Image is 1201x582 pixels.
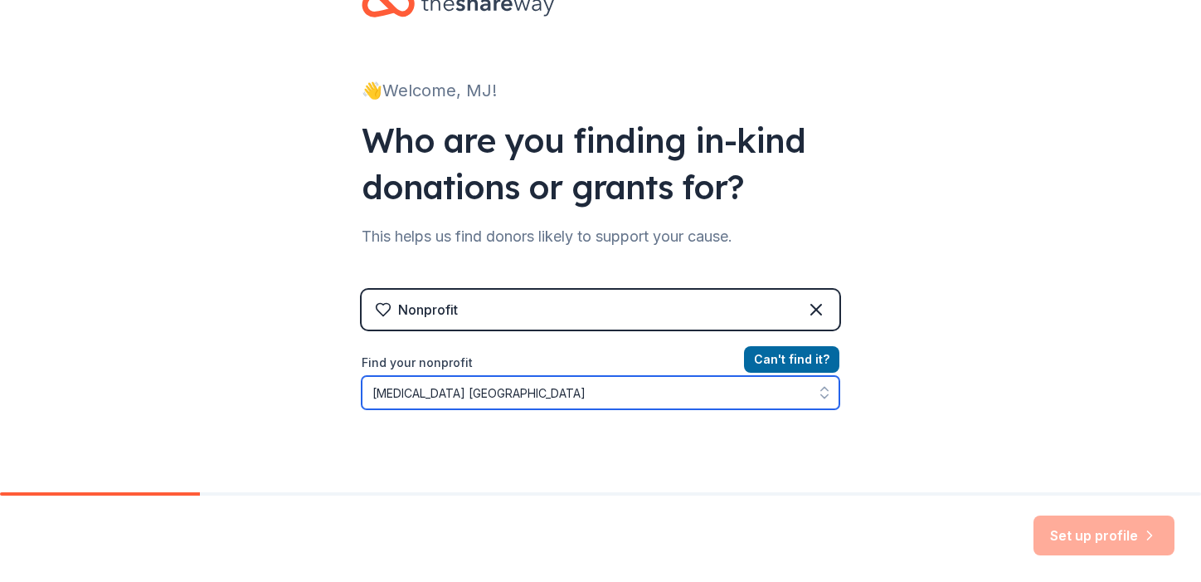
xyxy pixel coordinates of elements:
[362,117,839,210] div: Who are you finding in-kind donations or grants for?
[398,300,458,320] div: Nonprofit
[362,223,839,250] div: This helps us find donors likely to support your cause.
[362,376,839,409] input: Search by name, EIN, or city
[362,353,839,373] label: Find your nonprofit
[744,346,839,373] button: Can't find it?
[362,77,839,104] div: 👋 Welcome, MJ!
